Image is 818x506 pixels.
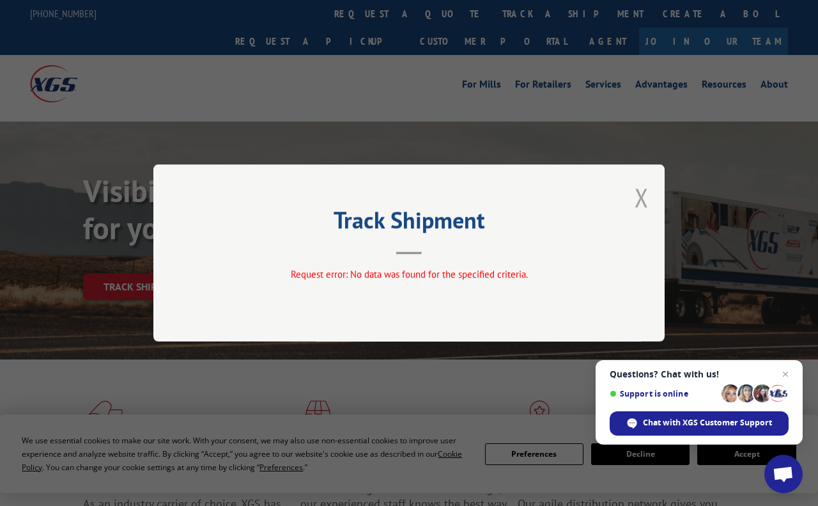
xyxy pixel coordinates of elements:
span: Request error: No data was found for the specified criteria. [291,268,528,280]
div: Open chat [764,455,803,493]
span: Close chat [778,367,793,382]
span: Support is online [610,389,717,399]
span: Questions? Chat with us! [610,369,789,379]
div: Chat with XGS Customer Support [610,411,789,436]
button: Close modal [635,180,649,214]
span: Chat with XGS Customer Support [643,417,772,429]
h2: Track Shipment [217,211,601,235]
